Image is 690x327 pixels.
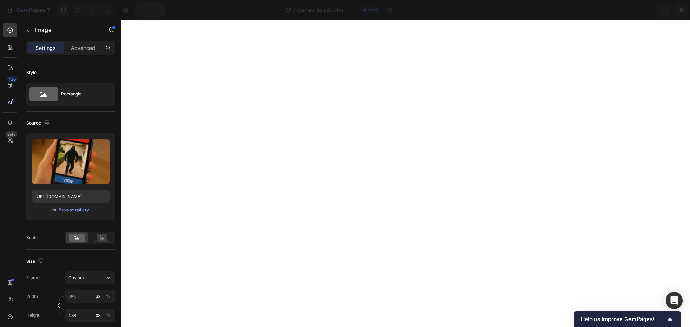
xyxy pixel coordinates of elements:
[121,20,690,327] iframe: Design area
[7,76,17,82] div: 450
[35,25,96,34] p: Image
[65,290,115,303] input: px%
[5,131,17,137] div: Beta
[104,292,112,301] button: px
[543,3,613,17] button: 0 product assigned
[32,190,110,203] input: https://example.com/image.jpg
[104,311,112,319] button: px
[106,293,110,300] div: %
[94,311,102,319] button: %
[296,6,343,14] span: Caméra de sécurité
[581,316,666,323] span: Help us improve GemPages!
[26,234,38,241] div: Scale
[3,3,54,17] button: 7
[65,271,115,284] button: Custom
[96,293,101,300] div: px
[293,6,295,14] span: /
[616,3,639,17] button: Save
[106,312,110,318] div: %
[71,44,95,52] p: Advanced
[26,312,40,318] label: Height
[61,86,105,102] div: Rectangle
[26,257,45,266] div: Size
[666,292,683,309] div: Open Intercom Messenger
[648,6,666,14] div: Publish
[26,293,38,300] label: Width
[94,292,102,301] button: %
[135,3,165,17] div: Undo/Redo
[58,206,89,214] button: Browse gallery
[59,207,89,213] div: Browse gallery
[368,7,378,13] span: Draft
[65,309,115,322] input: px%
[549,6,597,14] span: 0 product assigned
[52,206,57,214] span: or
[26,69,37,76] div: Style
[26,118,51,128] div: Source
[36,44,56,52] p: Settings
[622,7,634,13] span: Save
[581,315,674,323] button: Show survey - Help us improve GemPages!
[96,312,101,318] div: px
[26,275,40,281] label: Frame
[47,6,50,14] p: 7
[642,3,672,17] button: Publish
[32,139,110,184] img: preview-image
[68,275,84,281] span: Custom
